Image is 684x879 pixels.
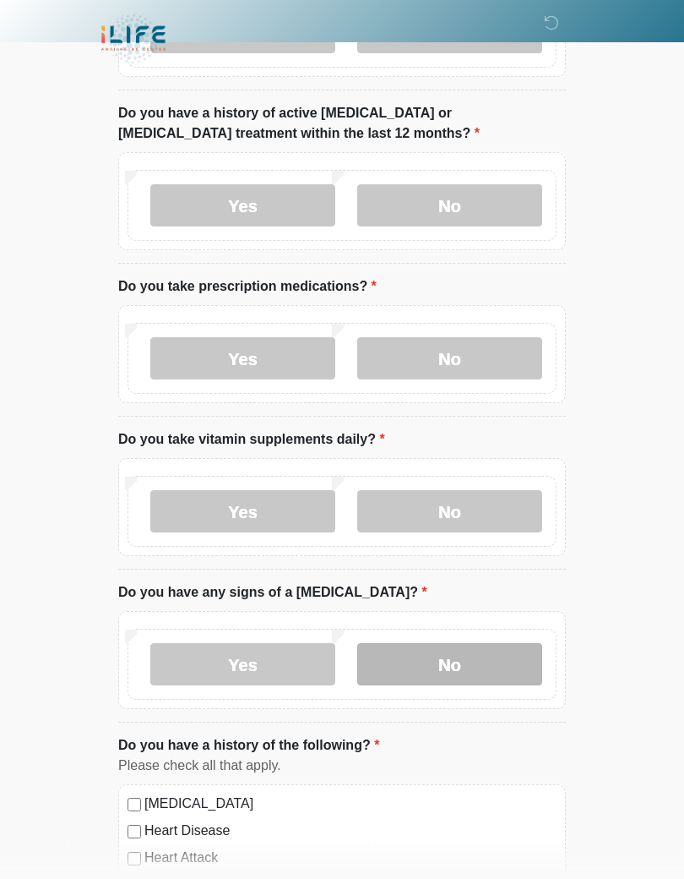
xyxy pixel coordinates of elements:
label: Yes [150,491,335,533]
input: Heart Attack [128,853,141,866]
label: Do you take vitamin supplements daily? [118,430,385,450]
label: Heart Attack [144,849,556,869]
img: iLIFE Anti-Aging Center Logo [101,13,166,66]
label: No [357,338,542,380]
div: Please check all that apply. [118,756,566,777]
label: [MEDICAL_DATA] [144,794,556,815]
input: Heart Disease [128,826,141,839]
label: Yes [150,644,335,686]
label: Yes [150,338,335,380]
label: Yes [150,185,335,227]
label: No [357,644,542,686]
label: Do you have a history of active [MEDICAL_DATA] or [MEDICAL_DATA] treatment within the last 12 mon... [118,104,566,145]
label: No [357,491,542,533]
label: Do you have any signs of a [MEDICAL_DATA]? [118,583,427,603]
label: Do you take prescription medications? [118,277,377,298]
label: Do you have a history of the following? [118,736,379,756]
input: [MEDICAL_DATA] [128,799,141,812]
label: No [357,185,542,227]
label: Heart Disease [144,822,556,842]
